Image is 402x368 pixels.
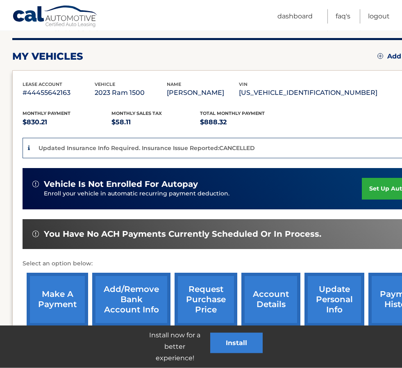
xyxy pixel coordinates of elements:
[95,82,115,88] span: vehicle
[32,231,39,238] img: alert-white.svg
[111,111,162,117] span: Monthly sales Tax
[175,273,237,327] a: request purchase price
[167,88,239,99] p: [PERSON_NAME]
[23,117,111,128] p: $830.21
[239,82,248,88] span: vin
[39,145,255,152] p: Updated Insurance Info Required. Insurance Issue Reported:CANCELLED
[44,229,321,240] span: You have no ACH payments currently scheduled or in process.
[95,88,167,99] p: 2023 Ram 1500
[27,273,88,327] a: make a payment
[111,117,200,128] p: $58.11
[32,181,39,188] img: alert-white.svg
[336,9,350,24] a: FAQ's
[304,273,364,327] a: update personal info
[44,180,198,190] span: vehicle is not enrolled for autopay
[23,88,95,99] p: #44455642163
[12,5,98,29] a: Cal Automotive
[23,111,70,117] span: Monthly Payment
[368,9,390,24] a: Logout
[167,82,181,88] span: name
[210,333,263,353] button: Install
[200,117,289,128] p: $888.32
[44,190,362,199] p: Enroll your vehicle in automatic recurring payment deduction.
[140,330,210,364] p: Install now for a better experience!
[241,273,300,327] a: account details
[200,111,265,117] span: Total Monthly Payment
[12,51,83,63] h2: my vehicles
[239,88,377,99] p: [US_VEHICLE_IDENTIFICATION_NUMBER]
[23,82,62,88] span: lease account
[277,9,313,24] a: Dashboard
[377,54,383,59] img: add.svg
[92,273,170,327] a: Add/Remove bank account info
